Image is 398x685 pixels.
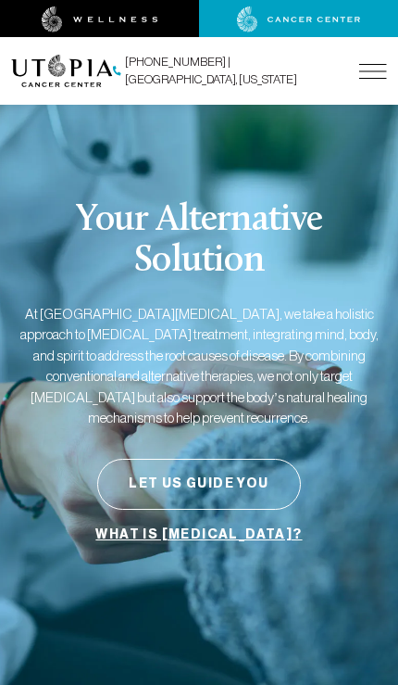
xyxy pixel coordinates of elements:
span: [PHONE_NUMBER] | [GEOGRAPHIC_DATA], [US_STATE] [125,54,344,88]
img: icon-hamburger [359,64,387,79]
img: cancer center [237,6,361,32]
p: At [GEOGRAPHIC_DATA][MEDICAL_DATA], we take a holistic approach to [MEDICAL_DATA] treatment, inte... [11,304,387,429]
a: What is [MEDICAL_DATA]? [91,517,306,552]
p: Your Alternative Solution [11,200,387,282]
img: logo [11,55,113,87]
img: wellness [42,6,158,32]
button: Let Us Guide You [97,459,301,510]
a: [PHONE_NUMBER] | [GEOGRAPHIC_DATA], [US_STATE] [113,54,344,88]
